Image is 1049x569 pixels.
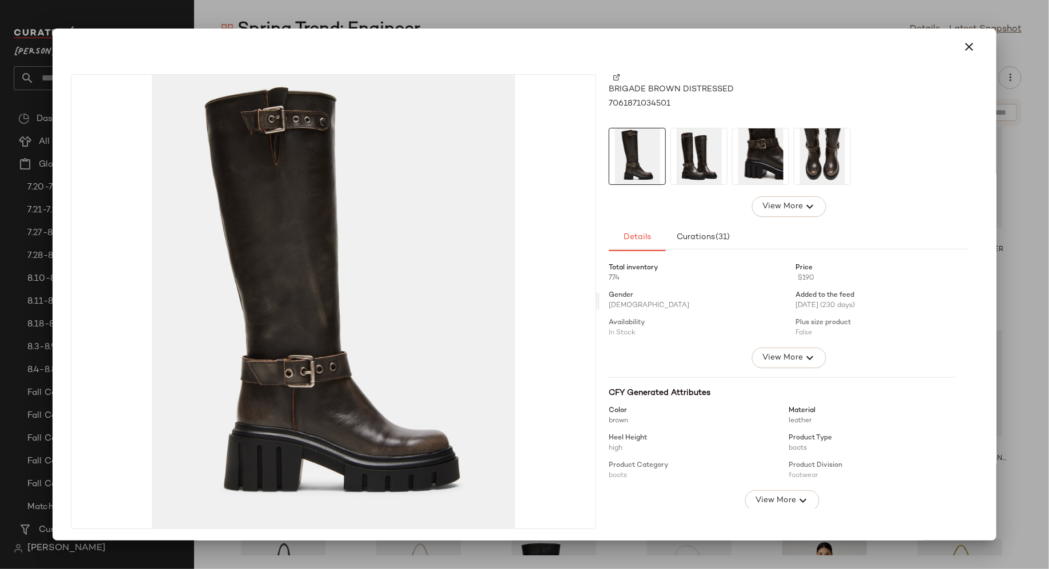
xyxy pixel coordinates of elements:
img: STEVEMADDEN_SHOES_BRIGADE_BROWN-DISTRESSED.jpg [609,128,665,184]
img: STEVEMADDEN_SHOES_BRIGADE_BROWN-DISTRESSED_03.jpg [733,128,789,184]
span: Curations [676,233,730,242]
img: STEVEMADDEN_SHOES_BRIGADE_BROWN-DISTRESSED.jpg [71,75,596,528]
img: STEVEMADDEN_SHOES_BRIGADE_BROWN-DISTRESSED_04.jpg [794,128,850,184]
button: View More [745,490,819,511]
span: View More [762,351,803,365]
span: (31) [715,233,730,242]
span: 7061871034501 [609,98,670,110]
button: View More [752,196,826,217]
img: svg%3e [613,74,620,81]
span: View More [762,200,803,213]
div: CFY Generated Attributes [609,387,955,399]
button: View More [752,348,826,368]
span: Details [624,233,652,242]
img: STEVEMADDEN_SHOES_BRIGADE_BROWN-DISTRESSED_01.jpg [671,128,727,184]
span: View More [755,494,796,507]
span: BRIGADE BROWN DISTRESSED [609,83,734,95]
